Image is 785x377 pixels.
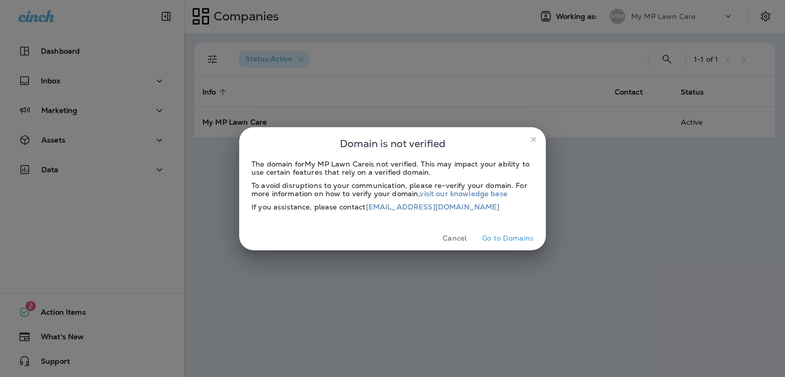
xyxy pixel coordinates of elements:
a: visit our knowledge base [420,189,507,198]
button: Go to Domains [478,230,538,246]
a: [EMAIL_ADDRESS][DOMAIN_NAME] [366,202,500,211]
button: Cancel [435,230,474,246]
button: close [525,131,542,148]
div: To avoid disruptions to your communication, please re-verify your domain. For more information on... [251,181,534,198]
div: The domain for My MP Lawn Care is not verified. This may impact your ability to use certain featu... [251,160,534,176]
span: Domain is not verified [340,135,446,152]
div: If you assistance, please contact [251,203,534,211]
